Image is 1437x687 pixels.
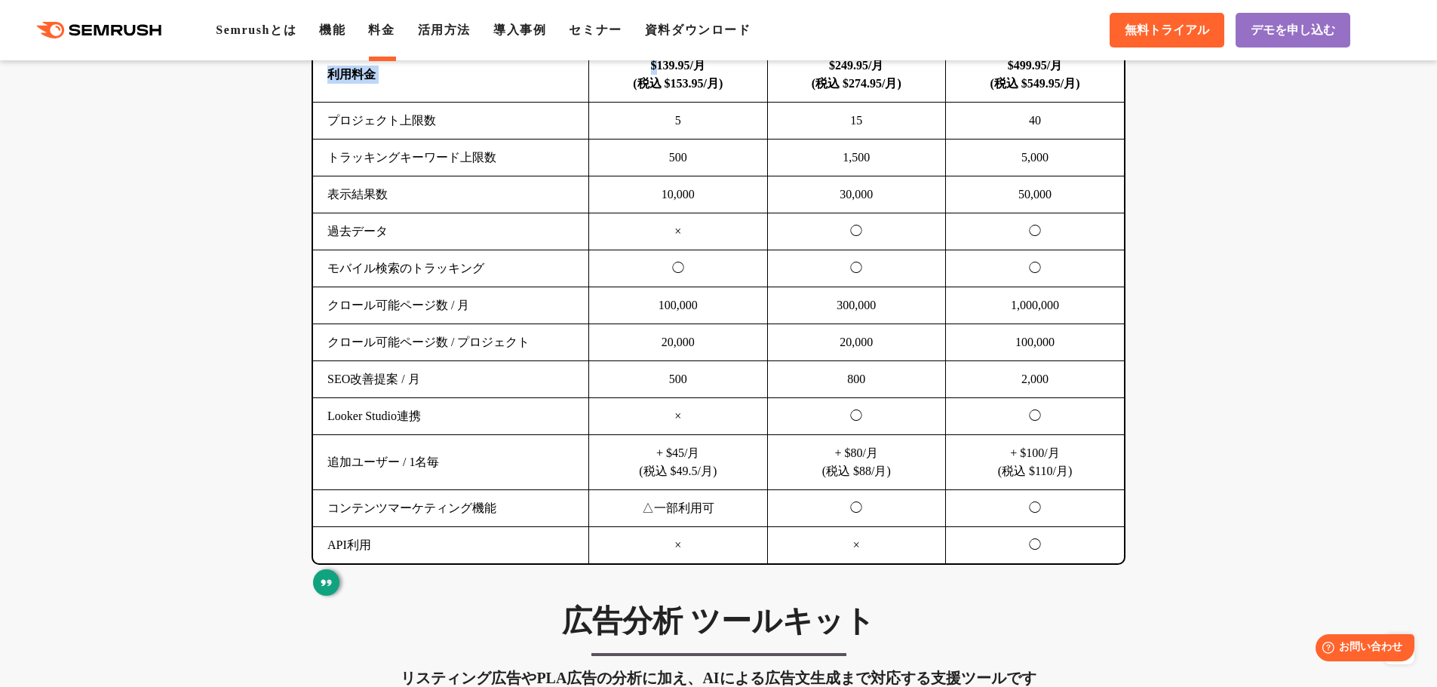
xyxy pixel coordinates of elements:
iframe: Help widget launcher [1303,628,1420,670]
td: × [589,527,768,564]
td: 40 [946,103,1125,140]
td: モバイル検索のトラッキング [313,250,589,287]
a: 活用方法 [418,23,471,36]
a: セミナー [569,23,622,36]
a: 機能 [319,23,345,36]
td: 10,000 [589,176,768,213]
b: 利用料金 [327,68,376,81]
td: 100,000 [589,287,768,324]
td: 表示結果数 [313,176,589,213]
td: ◯ [946,527,1125,564]
td: ◯ [767,250,946,287]
td: 追加ユーザー / 1名毎 [313,435,589,490]
td: 20,000 [767,324,946,361]
td: トラッキングキーワード上限数 [313,140,589,176]
td: 100,000 [946,324,1125,361]
td: SEO改善提案 / 月 [313,361,589,398]
td: コンテンツマーケティング機能 [313,490,589,527]
td: ◯ [589,250,768,287]
td: △一部利用可 [589,490,768,527]
span: 無料トライアル [1125,23,1209,38]
td: プロジェクト上限数 [313,103,589,140]
td: ◯ [767,490,946,527]
td: 500 [589,361,768,398]
td: 15 [767,103,946,140]
td: + $80/月 (税込 $88/月) [767,435,946,490]
td: 50,000 [946,176,1125,213]
td: 5 [589,103,768,140]
td: 500 [589,140,768,176]
span: デモを申し込む [1251,23,1335,38]
a: 料金 [368,23,395,36]
td: ◯ [767,213,946,250]
td: Looker Studio連携 [313,398,589,435]
a: 導入事例 [493,23,546,36]
td: × [767,527,946,564]
td: ◯ [946,213,1125,250]
td: × [589,398,768,435]
a: デモを申し込む [1236,13,1350,48]
td: 800 [767,361,946,398]
td: × [589,213,768,250]
td: API利用 [313,527,589,564]
td: + $45/月 (税込 $49.5/月) [589,435,768,490]
td: 5,000 [946,140,1125,176]
td: 過去データ [313,213,589,250]
a: Semrushとは [216,23,296,36]
td: 2,000 [946,361,1125,398]
td: ◯ [946,250,1125,287]
td: クロール可能ページ数 / 月 [313,287,589,324]
h3: 広告分析 ツールキット [312,603,1125,640]
td: ◯ [946,398,1125,435]
a: 資料ダウンロード [645,23,751,36]
td: 20,000 [589,324,768,361]
td: 300,000 [767,287,946,324]
td: クロール可能ページ数 / プロジェクト [313,324,589,361]
td: 30,000 [767,176,946,213]
td: 1,000,000 [946,287,1125,324]
a: 無料トライアル [1110,13,1224,48]
td: ◯ [767,398,946,435]
td: 1,500 [767,140,946,176]
td: ◯ [946,490,1125,527]
td: + $100/月 (税込 $110/月) [946,435,1125,490]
